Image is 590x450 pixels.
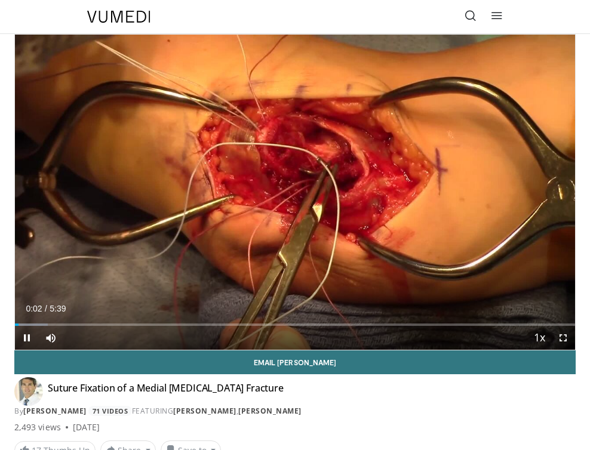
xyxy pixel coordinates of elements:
span: 2,493 views [14,421,61,433]
button: Playback Rate [527,326,551,350]
button: Fullscreen [551,326,575,350]
a: 71 Videos [88,406,132,416]
button: Pause [15,326,39,350]
span: 5:39 [50,304,66,313]
span: / [45,304,47,313]
a: [PERSON_NAME] [23,406,87,416]
a: Email [PERSON_NAME] [14,350,576,374]
a: [PERSON_NAME] [238,406,302,416]
div: [DATE] [73,421,100,433]
button: Mute [39,326,63,350]
img: Avatar [14,377,43,406]
video-js: Video Player [15,35,575,350]
h4: Suture Fixation of a Medial [MEDICAL_DATA] Fracture [48,382,284,401]
div: Progress Bar [15,323,575,326]
img: VuMedi Logo [87,11,150,23]
a: [PERSON_NAME] [173,406,236,416]
span: 0:02 [26,304,42,313]
div: By FEATURING , [14,406,576,417]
